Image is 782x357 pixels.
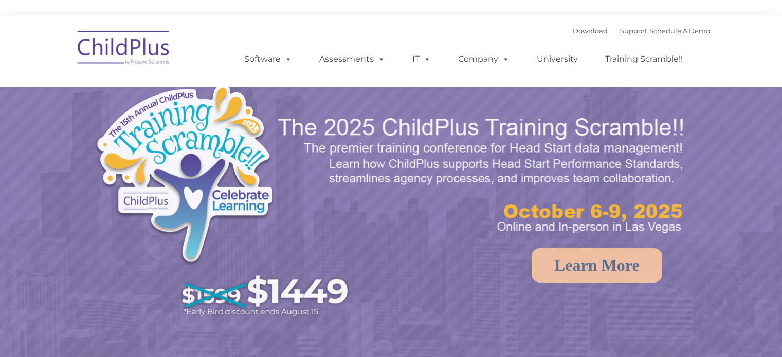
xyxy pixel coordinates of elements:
[532,248,662,283] a: Learn More
[649,27,710,35] a: Schedule A Demo
[309,49,395,69] a: Assessments
[573,27,608,35] a: Download
[72,24,175,75] img: ChildPlus by Procare Solutions
[234,49,302,69] a: Software
[573,27,710,35] font: |
[402,49,441,69] a: IT
[526,49,588,69] a: University
[448,49,520,69] a: Company
[595,49,693,69] a: Training Scramble!!
[620,27,647,35] a: Support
